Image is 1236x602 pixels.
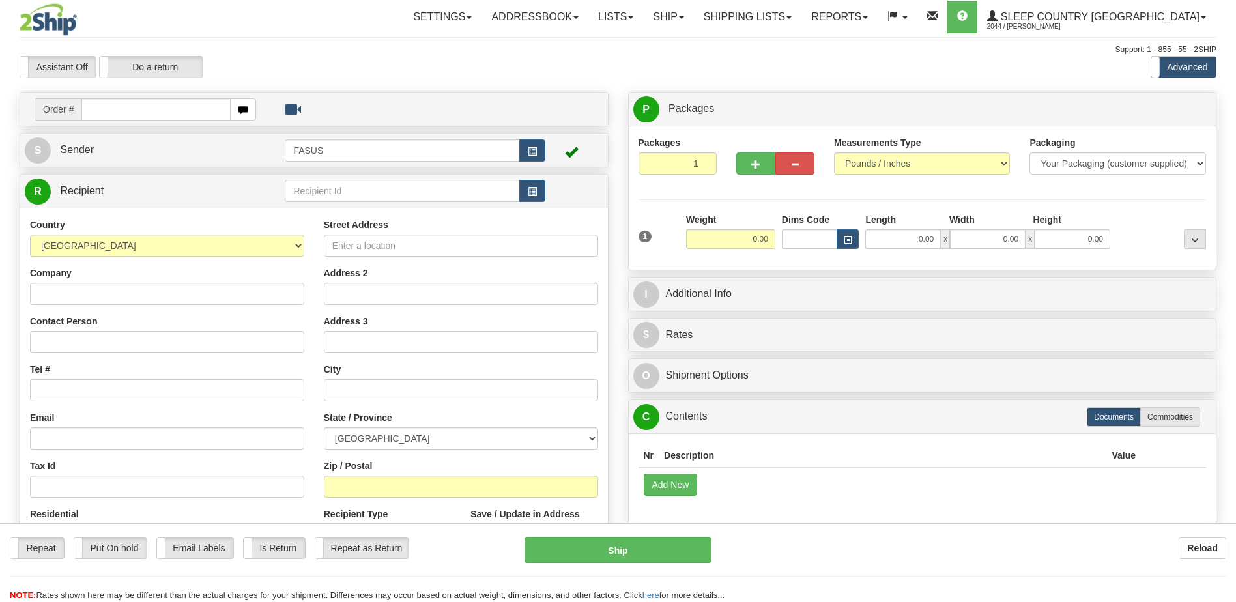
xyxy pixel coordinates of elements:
label: City [324,363,341,376]
label: Tax Id [30,459,55,472]
label: Packaging [1029,136,1075,149]
span: $ [633,322,659,348]
button: Reload [1179,537,1226,559]
input: Enter a location [324,235,598,257]
label: Tel # [30,363,50,376]
span: R [25,179,51,205]
span: x [941,229,950,249]
a: Ship [643,1,693,33]
a: S Sender [25,137,285,164]
label: Documents [1087,407,1141,427]
a: Lists [588,1,643,33]
label: Residential [30,508,79,521]
iframe: chat widget [1206,235,1235,367]
a: OShipment Options [633,362,1212,389]
label: Country [30,218,65,231]
div: ... [1184,229,1206,249]
label: Save / Update in Address Book [470,508,597,534]
a: Addressbook [481,1,588,33]
a: P Packages [633,96,1212,122]
span: Order # [35,98,81,121]
label: Length [865,213,896,226]
a: Settings [403,1,481,33]
th: Description [659,444,1106,468]
label: State / Province [324,411,392,424]
span: Sleep Country [GEOGRAPHIC_DATA] [998,11,1200,22]
label: Do a return [100,57,203,78]
span: x [1026,229,1035,249]
span: P [633,96,659,122]
span: 2044 / [PERSON_NAME] [987,20,1085,33]
label: Email [30,411,54,424]
label: Packages [639,136,681,149]
label: Width [949,213,975,226]
button: Ship [525,537,711,563]
label: Repeat [10,537,64,558]
img: logo2044.jpg [20,3,77,36]
a: IAdditional Info [633,281,1212,308]
th: Nr [639,444,659,468]
span: I [633,281,659,308]
label: Is Return [244,537,305,558]
label: Weight [686,213,716,226]
label: Commodities [1140,407,1200,427]
a: here [642,590,659,600]
span: 1 [639,231,652,242]
a: $Rates [633,322,1212,349]
label: Repeat as Return [315,537,409,558]
a: R Recipient [25,178,256,205]
a: Reports [801,1,878,33]
span: O [633,363,659,389]
label: Street Address [324,218,388,231]
span: Sender [60,144,94,155]
span: Recipient [60,185,104,196]
label: Zip / Postal [324,459,373,472]
span: C [633,404,659,430]
label: Measurements Type [834,136,921,149]
label: Email Labels [157,537,233,558]
label: Dims Code [782,213,829,226]
label: Contact Person [30,315,97,328]
label: Recipient Type [324,508,388,521]
button: Add New [644,474,698,496]
b: Reload [1187,543,1218,553]
span: Packages [668,103,714,114]
th: Value [1106,444,1141,468]
label: Assistant Off [20,57,96,78]
label: Advanced [1151,57,1216,78]
label: Put On hold [74,537,147,558]
span: NOTE: [10,590,36,600]
span: S [25,137,51,164]
label: Address 3 [324,315,368,328]
input: Sender Id [285,139,519,162]
a: CContents [633,403,1212,430]
a: Shipping lists [694,1,801,33]
label: Address 2 [324,266,368,279]
input: Recipient Id [285,180,519,202]
label: Company [30,266,72,279]
label: Height [1033,213,1061,226]
div: Support: 1 - 855 - 55 - 2SHIP [20,44,1216,55]
a: Sleep Country [GEOGRAPHIC_DATA] 2044 / [PERSON_NAME] [977,1,1216,33]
